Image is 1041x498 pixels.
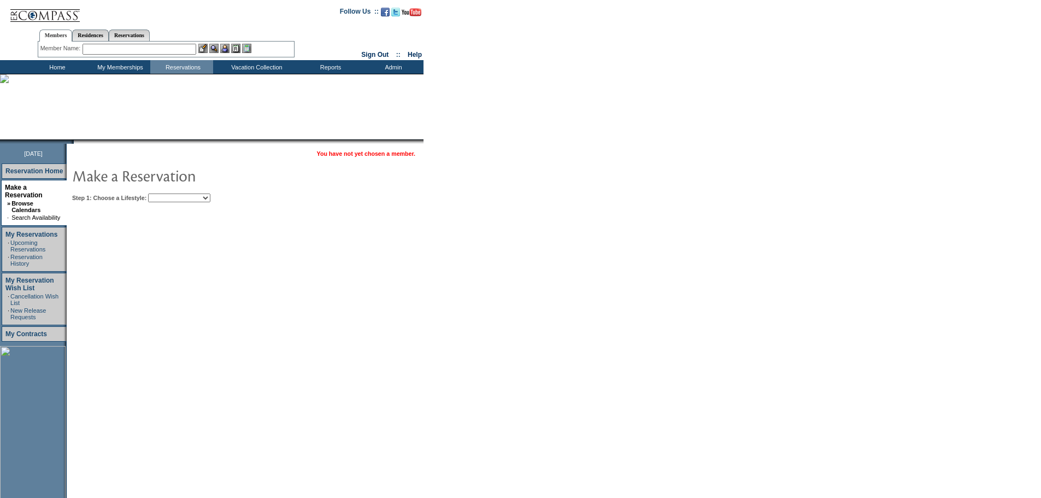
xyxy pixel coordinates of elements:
[8,254,9,267] td: ·
[10,254,43,267] a: Reservation History
[40,44,83,53] div: Member Name:
[10,307,46,320] a: New Release Requests
[5,330,47,338] a: My Contracts
[11,200,40,213] a: Browse Calendars
[381,11,390,17] a: Become our fan on Facebook
[391,11,400,17] a: Follow us on Twitter
[209,44,219,53] img: View
[109,30,150,41] a: Reservations
[391,8,400,16] img: Follow us on Twitter
[381,8,390,16] img: Become our fan on Facebook
[7,214,10,221] td: ·
[72,165,291,186] img: pgTtlMakeReservation.gif
[11,214,60,221] a: Search Availability
[5,231,57,238] a: My Reservations
[10,239,45,253] a: Upcoming Reservations
[408,51,422,58] a: Help
[150,60,213,74] td: Reservations
[39,30,73,42] a: Members
[8,293,9,306] td: ·
[24,150,43,157] span: [DATE]
[361,51,389,58] a: Sign Out
[8,307,9,320] td: ·
[317,150,415,157] span: You have not yet chosen a member.
[25,60,87,74] td: Home
[87,60,150,74] td: My Memberships
[8,239,9,253] td: ·
[220,44,230,53] img: Impersonate
[298,60,361,74] td: Reports
[361,60,424,74] td: Admin
[231,44,240,53] img: Reservations
[5,277,54,292] a: My Reservation Wish List
[402,8,421,16] img: Subscribe to our YouTube Channel
[7,200,10,207] b: »
[340,7,379,20] td: Follow Us ::
[72,30,109,41] a: Residences
[242,44,251,53] img: b_calculator.gif
[74,139,75,144] img: blank.gif
[402,11,421,17] a: Subscribe to our YouTube Channel
[10,293,58,306] a: Cancellation Wish List
[70,139,74,144] img: promoShadowLeftCorner.gif
[72,195,146,201] b: Step 1: Choose a Lifestyle:
[5,184,43,199] a: Make a Reservation
[198,44,208,53] img: b_edit.gif
[213,60,298,74] td: Vacation Collection
[5,167,63,175] a: Reservation Home
[396,51,401,58] span: ::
